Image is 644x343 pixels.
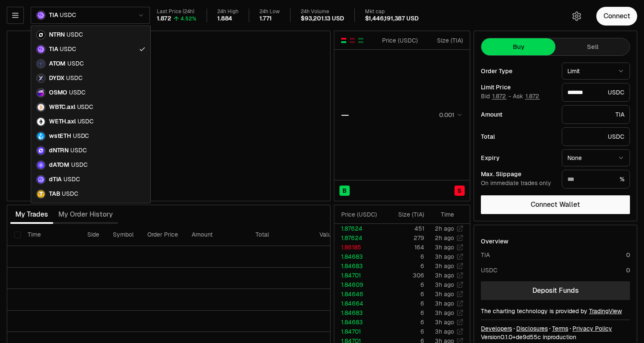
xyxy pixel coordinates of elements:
span: USDC [73,132,89,140]
img: ATOM Logo [37,60,45,68]
img: WETH.axl Logo [37,118,45,126]
span: NTRN [49,31,65,39]
span: USDC [69,89,85,97]
span: USDC [62,190,78,198]
img: dATOM Logo [37,161,45,169]
img: OSMO Logo [37,89,45,97]
span: USDC [70,147,86,154]
span: dNTRN [49,147,69,154]
span: USDC [78,118,94,126]
span: WETH.axl [49,118,76,126]
span: dTIA [49,176,62,183]
img: dNTRN Logo [37,147,45,154]
span: USDC [77,103,93,111]
span: USDC [66,31,83,39]
span: TAB [49,190,60,198]
span: TIA [49,46,58,53]
img: wstETH Logo [37,132,45,140]
img: DYDX Logo [37,74,45,82]
span: USDC [66,74,82,82]
span: OSMO [49,89,67,97]
img: NTRN Logo [37,31,45,39]
span: dATOM [49,161,69,169]
span: USDC [60,46,76,53]
span: USDC [67,60,83,68]
span: USDC [71,161,87,169]
span: USDC [63,176,80,183]
span: wstETH [49,132,71,140]
span: DYDX [49,74,64,82]
img: TAB Logo [37,190,45,198]
span: ATOM [49,60,66,68]
span: WBTC.axl [49,103,75,111]
img: WBTC.axl Logo [37,103,45,111]
img: TIA Logo [37,46,45,53]
img: dTIA Logo [37,176,45,183]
